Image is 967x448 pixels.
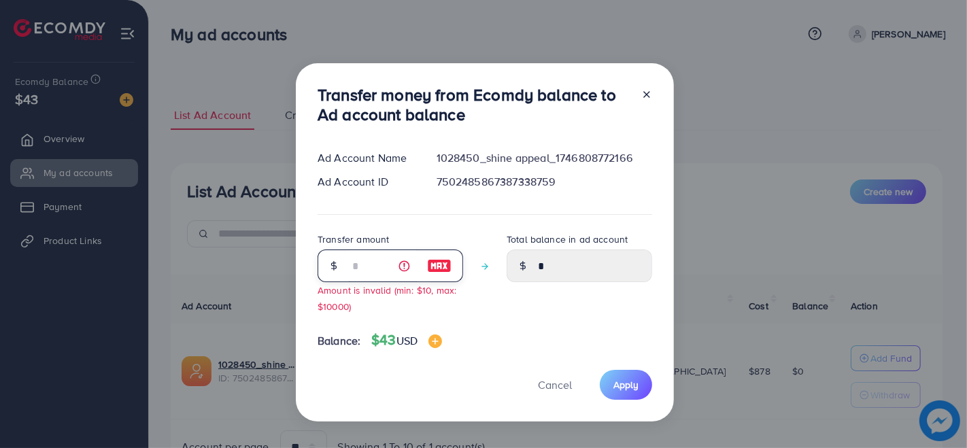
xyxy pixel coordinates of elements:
img: image [428,334,442,348]
div: Ad Account Name [307,150,426,166]
div: Ad Account ID [307,174,426,190]
span: Cancel [538,377,572,392]
small: Amount is invalid (min: $10, max: $10000) [318,283,456,312]
h3: Transfer money from Ecomdy balance to Ad account balance [318,85,630,124]
button: Cancel [521,370,589,399]
h4: $43 [371,332,442,349]
div: 1028450_shine appeal_1746808772166 [426,150,663,166]
span: Apply [613,378,639,392]
span: USD [396,333,418,348]
button: Apply [600,370,652,399]
label: Transfer amount [318,232,389,246]
div: 7502485867387338759 [426,174,663,190]
span: Balance: [318,333,360,349]
label: Total balance in ad account [507,232,628,246]
img: image [427,258,452,274]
